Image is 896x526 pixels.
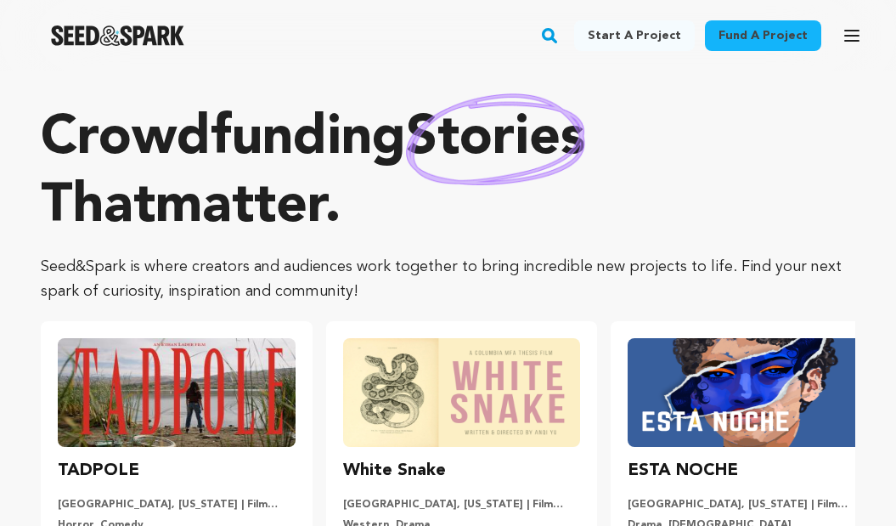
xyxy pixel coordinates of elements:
[705,20,821,51] a: Fund a project
[628,457,738,484] h3: ESTA NOCHE
[51,25,184,46] img: Seed&Spark Logo Dark Mode
[628,498,865,512] p: [GEOGRAPHIC_DATA], [US_STATE] | Film Short
[41,255,855,304] p: Seed&Spark is where creators and audiences work together to bring incredible new projects to life...
[343,498,581,512] p: [GEOGRAPHIC_DATA], [US_STATE] | Film Short
[155,180,324,235] span: matter
[58,498,296,512] p: [GEOGRAPHIC_DATA], [US_STATE] | Film Short
[343,338,581,447] img: White Snake image
[51,25,184,46] a: Seed&Spark Homepage
[58,457,139,484] h3: TADPOLE
[574,20,695,51] a: Start a project
[58,338,296,447] img: TADPOLE image
[628,338,865,447] img: ESTA NOCHE image
[406,93,585,186] img: hand sketched image
[343,457,446,484] h3: White Snake
[41,105,855,241] p: Crowdfunding that .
